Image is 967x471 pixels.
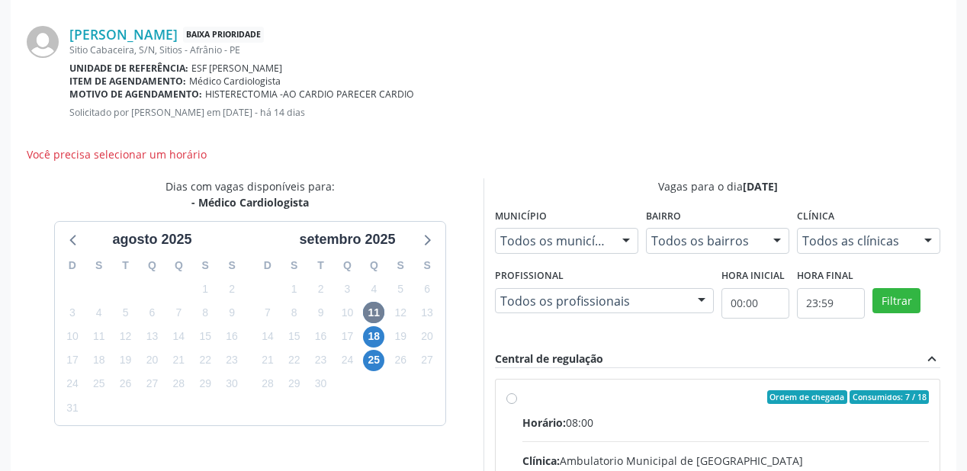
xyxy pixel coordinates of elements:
span: sexta-feira, 1 de agosto de 2025 [194,278,216,300]
span: quinta-feira, 28 de agosto de 2025 [168,373,189,395]
div: S [192,254,219,277]
span: Baixa Prioridade [183,27,264,43]
span: Todos as clínicas [802,233,909,248]
div: - Médico Cardiologista [165,194,335,210]
div: S [85,254,112,277]
span: quarta-feira, 24 de setembro de 2025 [336,350,358,371]
span: quinta-feira, 7 de agosto de 2025 [168,302,189,323]
div: S [219,254,246,277]
span: domingo, 28 de setembro de 2025 [257,373,278,395]
span: quarta-feira, 13 de agosto de 2025 [141,326,162,348]
span: terça-feira, 9 de setembro de 2025 [310,302,332,323]
span: domingo, 14 de setembro de 2025 [257,326,278,348]
span: segunda-feira, 22 de setembro de 2025 [284,350,305,371]
span: terça-feira, 23 de setembro de 2025 [310,350,332,371]
span: segunda-feira, 18 de agosto de 2025 [88,350,110,371]
span: sexta-feira, 8 de agosto de 2025 [194,302,216,323]
span: quarta-feira, 3 de setembro de 2025 [336,278,358,300]
span: domingo, 10 de agosto de 2025 [62,326,83,348]
span: sexta-feira, 22 de agosto de 2025 [194,350,216,371]
span: terça-feira, 12 de agosto de 2025 [115,326,137,348]
a: [PERSON_NAME] [69,26,178,43]
span: terça-feira, 19 de agosto de 2025 [115,350,137,371]
span: sexta-feira, 19 de setembro de 2025 [390,326,411,348]
span: sábado, 30 de agosto de 2025 [221,373,243,395]
div: setembro 2025 [293,229,401,250]
span: ESF [PERSON_NAME] [191,62,282,75]
span: terça-feira, 26 de agosto de 2025 [115,373,137,395]
span: domingo, 31 de agosto de 2025 [62,397,83,418]
span: domingo, 3 de agosto de 2025 [62,302,83,323]
div: S [414,254,441,277]
span: terça-feira, 5 de agosto de 2025 [115,302,137,323]
div: Você precisa selecionar um horário [27,146,940,162]
div: Q [361,254,387,277]
span: terça-feira, 16 de setembro de 2025 [310,326,332,348]
label: Município [495,205,547,229]
span: sábado, 6 de setembro de 2025 [416,278,438,300]
span: sexta-feira, 26 de setembro de 2025 [390,350,411,371]
span: sábado, 16 de agosto de 2025 [221,326,243,348]
div: T [112,254,139,277]
img: img [27,26,59,58]
div: Dias com vagas disponíveis para: [165,178,335,210]
span: sábado, 9 de agosto de 2025 [221,302,243,323]
span: quarta-feira, 6 de agosto de 2025 [141,302,162,323]
span: segunda-feira, 4 de agosto de 2025 [88,302,110,323]
span: sábado, 23 de agosto de 2025 [221,350,243,371]
span: sexta-feira, 29 de agosto de 2025 [194,373,216,395]
label: Bairro [646,205,681,229]
span: terça-feira, 30 de setembro de 2025 [310,373,332,395]
span: sexta-feira, 15 de agosto de 2025 [194,326,216,348]
span: HISTERECTOMIA -AO CARDIO PARECER CARDIO [205,88,414,101]
span: sábado, 20 de setembro de 2025 [416,326,438,348]
div: Sitio Cabaceira, S/N, Sitios - Afrânio - PE [69,43,940,56]
div: D [255,254,281,277]
span: sexta-feira, 5 de setembro de 2025 [390,278,411,300]
label: Clínica [797,205,834,229]
input: Selecione o horário [721,288,789,319]
span: quarta-feira, 17 de setembro de 2025 [336,326,358,348]
span: segunda-feira, 15 de setembro de 2025 [284,326,305,348]
p: Solicitado por [PERSON_NAME] em [DATE] - há 14 dias [69,106,940,119]
div: Vagas para o dia [495,178,940,194]
div: Q [139,254,165,277]
span: quinta-feira, 25 de setembro de 2025 [363,350,384,371]
span: domingo, 17 de agosto de 2025 [62,350,83,371]
div: Q [334,254,361,277]
div: Ambulatorio Municipal de [GEOGRAPHIC_DATA] [522,453,929,469]
b: Unidade de referência: [69,62,188,75]
input: Selecione o horário [797,288,865,319]
span: segunda-feira, 8 de setembro de 2025 [284,302,305,323]
span: Ordem de chegada [767,390,847,404]
span: segunda-feira, 11 de agosto de 2025 [88,326,110,348]
div: agosto 2025 [106,229,198,250]
span: quinta-feira, 21 de agosto de 2025 [168,350,189,371]
div: Central de regulação [495,351,603,367]
label: Hora inicial [721,264,785,288]
span: Consumidos: 7 / 18 [850,390,929,404]
span: Médico Cardiologista [189,75,281,88]
span: segunda-feira, 25 de agosto de 2025 [88,373,110,395]
span: Horário: [522,415,566,430]
div: Q [165,254,192,277]
span: sábado, 2 de agosto de 2025 [221,278,243,300]
span: quinta-feira, 18 de setembro de 2025 [363,326,384,348]
span: domingo, 21 de setembro de 2025 [257,350,278,371]
b: Motivo de agendamento: [69,88,202,101]
div: T [307,254,334,277]
span: sábado, 13 de setembro de 2025 [416,302,438,323]
label: Profissional [495,264,564,288]
button: Filtrar [872,288,920,314]
span: sábado, 27 de setembro de 2025 [416,350,438,371]
b: Item de agendamento: [69,75,186,88]
span: quinta-feira, 4 de setembro de 2025 [363,278,384,300]
span: domingo, 24 de agosto de 2025 [62,373,83,395]
span: quinta-feira, 11 de setembro de 2025 [363,302,384,323]
div: S [387,254,414,277]
span: sexta-feira, 12 de setembro de 2025 [390,302,411,323]
span: quarta-feira, 27 de agosto de 2025 [141,373,162,395]
span: quinta-feira, 14 de agosto de 2025 [168,326,189,348]
label: Hora final [797,264,853,288]
span: Todos os municípios [500,233,607,248]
